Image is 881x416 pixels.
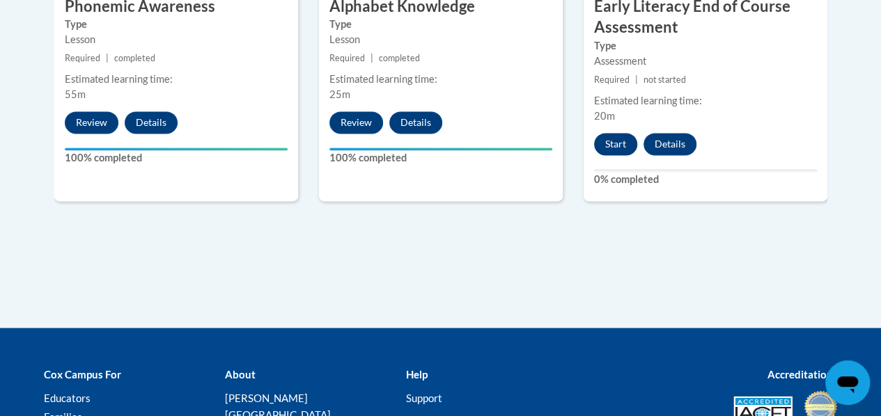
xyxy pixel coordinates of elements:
label: Type [65,17,288,32]
button: Details [644,133,696,155]
button: Details [125,111,178,134]
div: Your progress [65,147,288,150]
button: Start [594,133,637,155]
button: Details [389,111,442,134]
span: | [635,74,638,85]
span: Required [65,53,100,63]
button: Review [329,111,383,134]
span: completed [379,53,420,63]
label: 100% completed [65,150,288,166]
b: Cox Campus For [44,367,121,380]
div: Estimated learning time: [594,93,817,109]
span: 20m [594,110,615,122]
span: | [106,53,109,63]
label: 0% completed [594,172,817,187]
div: Assessment [594,54,817,69]
span: 25m [329,88,350,100]
b: About [224,367,255,380]
div: Estimated learning time: [329,72,552,87]
div: Estimated learning time: [65,72,288,87]
a: Educators [44,391,91,403]
div: Your progress [329,147,552,150]
iframe: Button to launch messaging window [825,360,870,405]
div: Lesson [65,32,288,47]
span: not started [644,74,686,85]
a: Support [405,391,442,403]
span: Required [329,53,365,63]
span: 55m [65,88,86,100]
b: Accreditations [767,367,838,380]
b: Help [405,367,427,380]
label: Type [594,38,817,54]
span: completed [114,53,155,63]
label: 100% completed [329,150,552,166]
label: Type [329,17,552,32]
button: Review [65,111,118,134]
span: | [371,53,373,63]
span: Required [594,74,630,85]
div: Lesson [329,32,552,47]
